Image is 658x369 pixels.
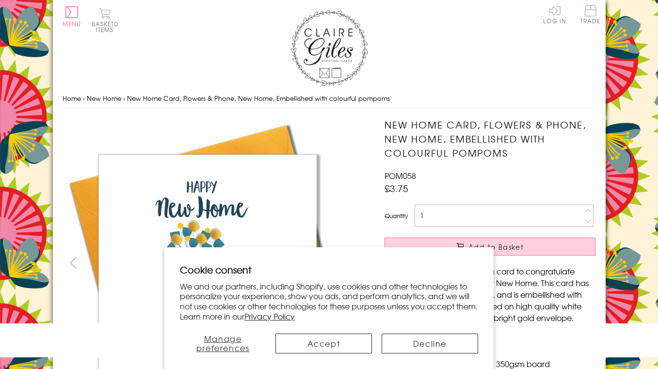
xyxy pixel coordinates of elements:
nav: breadcrumbs [63,89,596,109]
a: Trade [580,5,601,26]
button: Accept [275,334,372,353]
span: POM058 [385,170,416,181]
span: Manage preferences [196,333,250,353]
a: New Home [87,94,121,103]
span: £3.75 [385,181,408,195]
a: Log In [543,5,566,24]
a: Home [63,94,81,103]
button: prev [63,252,84,273]
a: Privacy Policy [244,310,295,322]
button: Decline [382,334,478,353]
img: Claire Giles Greetings Cards [290,10,368,86]
button: Basket0 items [92,8,118,32]
span: › [123,94,125,103]
span: New Home Card, Flowers & Phone, New Home, Embellished with colourful pompoms [127,94,390,103]
p: We and our partners, including Shopify, use cookies and other technologies to personalize your ex... [180,281,478,321]
span: Trade [580,5,601,24]
span: Add to Basket [468,242,524,252]
h1: New Home Card, Flowers & Phone, New Home, Embellished with colourful pompoms [385,118,595,160]
button: Manage preferences [180,334,266,353]
h2: Cookie consent [180,263,478,276]
span: 0 items [96,19,118,34]
button: Menu [63,6,81,27]
button: Add to Basket [385,238,595,256]
span: Menu [63,19,81,28]
label: Quantity [385,211,408,220]
span: › [83,94,85,103]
